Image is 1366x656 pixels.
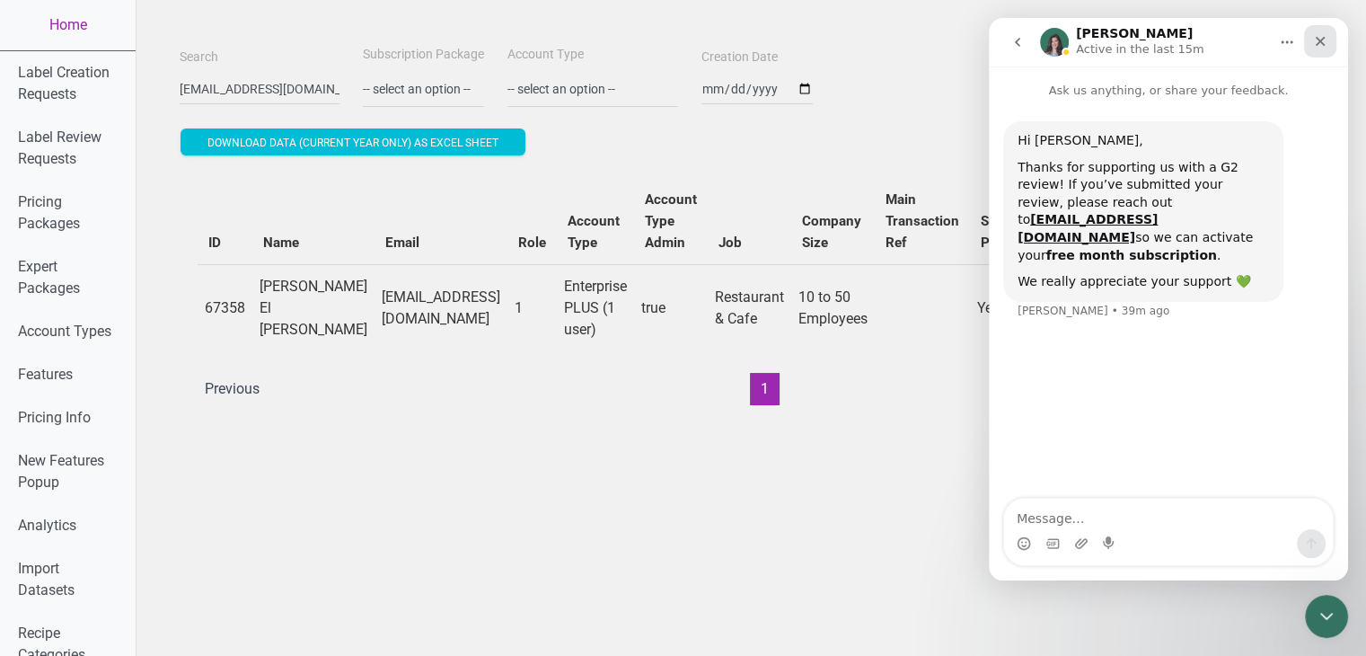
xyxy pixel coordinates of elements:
td: true [634,264,708,351]
td: Restaurant & Cafe [708,264,791,351]
b: Email [385,235,419,251]
div: Page navigation example [198,373,1305,405]
iframe: Intercom live chat [989,18,1348,581]
td: 67358 [198,264,252,351]
div: Users [180,160,1323,423]
label: Search [180,49,218,66]
span: Download data (current year only) as excel sheet [207,137,498,149]
label: Account Type [507,46,584,64]
b: Account Type Admin [645,191,697,251]
button: Download data (current year only) as excel sheet [181,129,525,155]
label: Creation Date [701,49,778,66]
td: Enterprise PLUS (1 user) [557,264,634,351]
button: 1 [750,373,780,405]
td: [EMAIL_ADDRESS][DOMAIN_NAME] [375,264,507,351]
b: ID [208,235,221,251]
b: Role [518,235,546,251]
td: 10 to 50 Employees [791,264,875,351]
label: Subscription Package [363,46,484,64]
td: 1 [507,264,557,351]
td: [PERSON_NAME] El [PERSON_NAME] [252,264,375,351]
b: Job [718,235,742,251]
b: Main Transaction Ref [886,191,959,251]
td: Yearly [970,264,1071,351]
b: Name [263,235,299,251]
iframe: Intercom live chat [1305,595,1348,638]
b: Subscription Package [981,213,1061,251]
b: Account Type [568,213,620,251]
b: Company Size [802,213,861,251]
